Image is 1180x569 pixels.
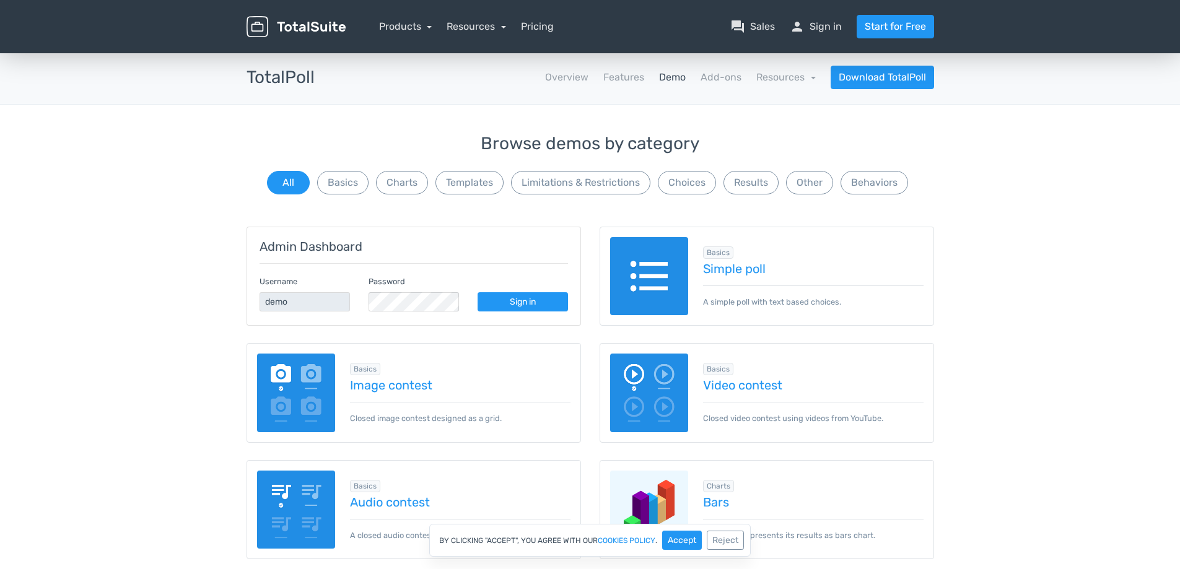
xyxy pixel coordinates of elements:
[703,246,733,259] span: Browse all in Basics
[703,262,924,276] a: Simple poll
[662,531,702,550] button: Accept
[730,19,775,34] a: question_answerSales
[703,480,734,492] span: Browse all in Charts
[703,519,924,541] p: A poll that represents its results as bars chart.
[756,71,816,83] a: Resources
[703,285,924,308] p: A simple poll with text based choices.
[703,363,733,375] span: Browse all in Basics
[350,378,570,392] a: Image contest
[350,519,570,541] p: A closed audio contest with a visual cover.
[831,66,934,89] a: Download TotalPoll
[610,471,689,549] img: charts-bars.png
[247,68,315,87] h3: TotalPoll
[447,20,506,32] a: Resources
[703,495,924,509] a: Bars
[658,171,716,194] button: Choices
[511,171,650,194] button: Limitations & Restrictions
[257,471,336,549] img: audio-poll.png
[350,363,380,375] span: Browse all in Basics
[521,19,554,34] a: Pricing
[707,531,744,550] button: Reject
[257,354,336,432] img: image-poll.png
[247,134,934,154] h3: Browse demos by category
[260,276,297,287] label: Username
[723,171,779,194] button: Results
[478,292,568,311] a: Sign in
[317,171,369,194] button: Basics
[730,19,745,34] span: question_answer
[790,19,842,34] a: personSign in
[701,70,741,85] a: Add-ons
[703,402,924,424] p: Closed video contest using videos from YouTube.
[610,237,689,316] img: text-poll.png
[703,378,924,392] a: Video contest
[369,276,405,287] label: Password
[350,495,570,509] a: Audio contest
[790,19,805,34] span: person
[786,171,833,194] button: Other
[247,16,346,38] img: TotalSuite for WordPress
[610,354,689,432] img: video-poll.png
[376,171,428,194] button: Charts
[350,480,380,492] span: Browse all in Basics
[429,524,751,557] div: By clicking "Accept", you agree with our .
[379,20,432,32] a: Products
[841,171,908,194] button: Behaviors
[603,70,644,85] a: Features
[659,70,686,85] a: Demo
[598,537,655,544] a: cookies policy
[350,402,570,424] p: Closed image contest designed as a grid.
[260,240,568,253] h5: Admin Dashboard
[545,70,588,85] a: Overview
[857,15,934,38] a: Start for Free
[267,171,310,194] button: All
[435,171,504,194] button: Templates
